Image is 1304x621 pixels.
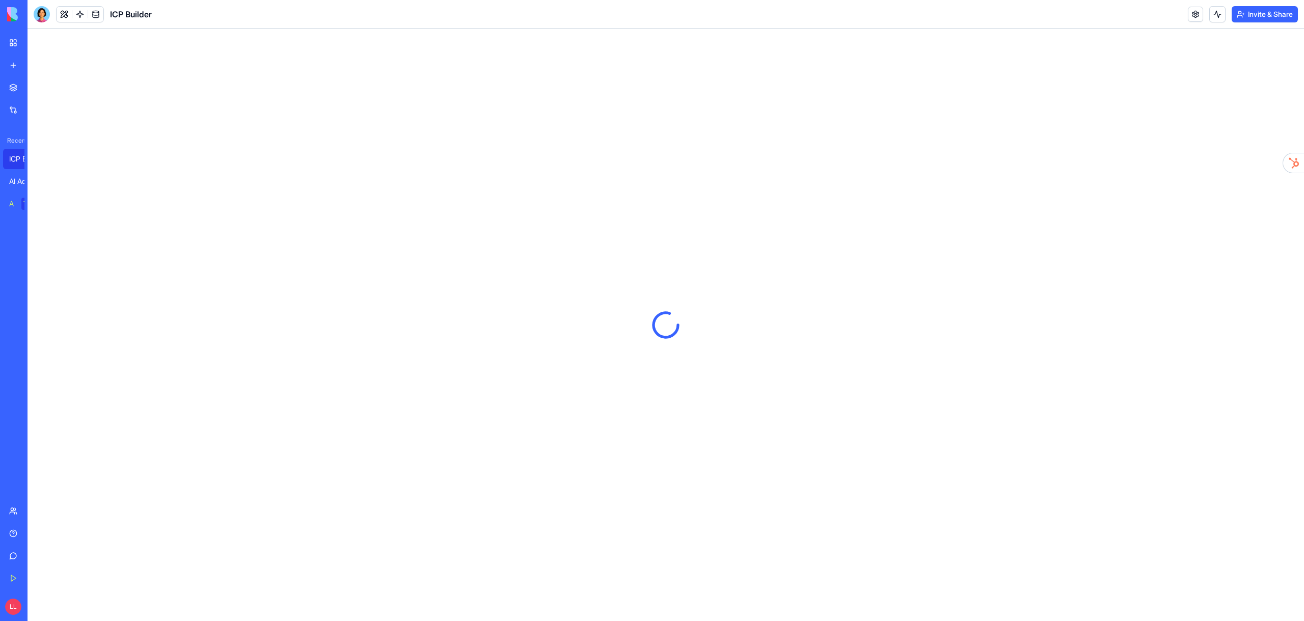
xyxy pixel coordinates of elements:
span: Recent [3,137,24,145]
a: ICP Builder [3,149,44,169]
span: LL [5,599,21,615]
div: AI Ad Generator [9,176,38,186]
a: AI Ad Generator [3,171,44,192]
a: AI Logo GeneratorTRY [3,194,44,214]
span: ICP Builder [110,8,152,20]
div: ICP Builder [9,154,38,164]
button: Invite & Share [1232,6,1298,22]
div: AI Logo Generator [9,199,14,209]
img: logo [7,7,70,21]
div: TRY [21,198,38,210]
